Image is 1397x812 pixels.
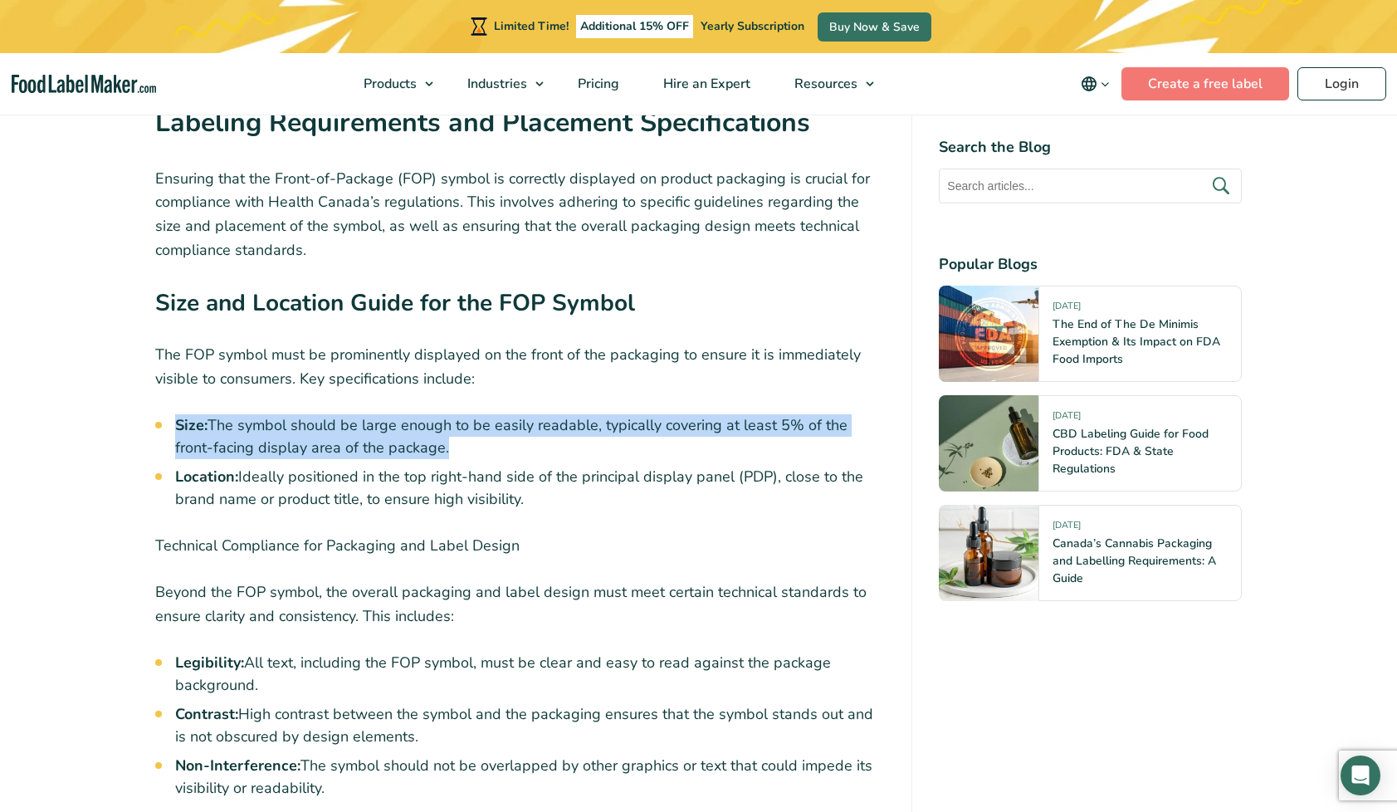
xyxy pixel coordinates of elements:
h4: Popular Blogs [939,253,1242,276]
strong: Legibility: [175,653,244,673]
strong: Location: [175,467,238,487]
a: Industries [446,53,552,115]
input: Search articles... [939,169,1242,203]
span: Industries [462,75,529,93]
li: High contrast between the symbol and the packaging ensures that the symbol stands out and is not ... [175,703,886,748]
a: The End of The De Minimis Exemption & Its Impact on FDA Food Imports [1053,316,1220,367]
li: All text, including the FOP symbol, must be clear and easy to read against the package background. [175,652,886,697]
strong: Size and Location Guide for the FOP Symbol [155,287,635,319]
strong: Non-Interference: [175,756,300,775]
p: Ensuring that the Front-of-Package (FOP) symbol is correctly displayed on product packaging is cr... [155,167,886,262]
a: Login [1297,67,1386,100]
a: Create a free label [1121,67,1289,100]
span: [DATE] [1053,519,1081,538]
p: The FOP symbol must be prominently displayed on the front of the packaging to ensure it is immedi... [155,343,886,391]
span: Hire an Expert [658,75,752,93]
div: Open Intercom Messenger [1341,756,1380,795]
span: Pricing [573,75,621,93]
a: Products [342,53,442,115]
h4: Search the Blog [939,136,1242,159]
li: The symbol should be large enough to be easily readable, typically covering at least 5% of the fr... [175,414,886,459]
strong: Labeling Requirements and Placement Specifications [155,105,810,140]
span: [DATE] [1053,300,1081,319]
p: Technical Compliance for Packaging and Label Design [155,534,886,558]
span: Additional 15% OFF [576,15,693,38]
a: Canada’s Cannabis Packaging and Labelling Requirements: A Guide [1053,536,1216,586]
a: Pricing [556,53,637,115]
span: [DATE] [1053,409,1081,428]
span: Limited Time! [494,18,569,34]
span: Resources [789,75,859,93]
strong: Contrast: [175,704,238,724]
p: Beyond the FOP symbol, the overall packaging and label design must meet certain technical standar... [155,580,886,629]
a: Hire an Expert [642,53,769,115]
strong: Size: [175,415,208,435]
a: Resources [773,53,882,115]
span: Products [359,75,418,93]
span: Yearly Subscription [701,18,804,34]
li: Ideally positioned in the top right-hand side of the principal display panel (PDP), close to the ... [175,466,886,511]
a: CBD Labeling Guide for Food Products: FDA & State Regulations [1053,426,1209,477]
a: Buy Now & Save [818,12,931,42]
li: The symbol should not be overlapped by other graphics or text that could impede its visibility or... [175,755,886,800]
